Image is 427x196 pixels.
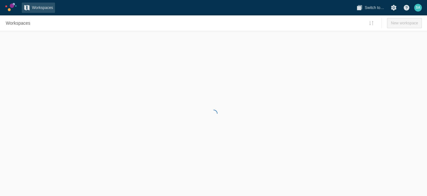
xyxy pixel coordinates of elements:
div: SA [414,4,422,12]
span: Workspaces [32,4,53,11]
button: Switch to… [354,3,386,13]
a: Workspaces [22,3,55,13]
span: Switch to… [365,4,384,11]
nav: Breadcrumb [4,18,32,28]
span: Workspaces [6,20,30,26]
a: Workspaces [4,18,32,28]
